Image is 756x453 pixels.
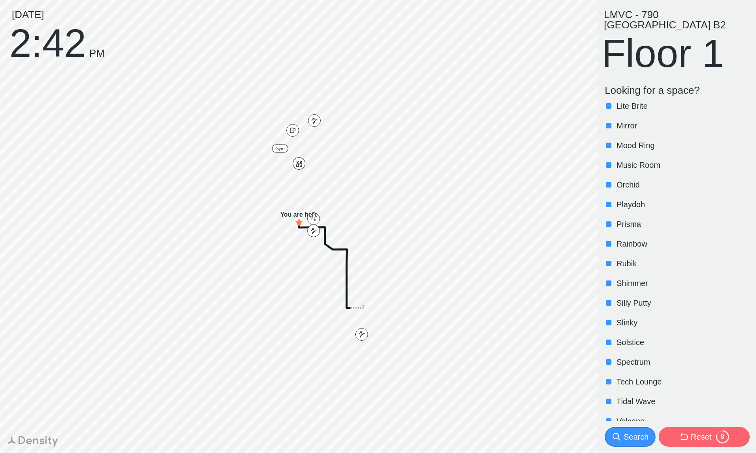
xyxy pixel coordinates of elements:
[617,199,748,210] p: Playdoh
[617,278,748,289] p: Shimmer
[617,140,748,151] p: Mood Ring
[617,219,748,230] p: Prisma
[659,427,750,447] button: Reset8
[617,317,748,328] p: Slinky
[617,100,748,111] p: Lite Brite
[617,297,748,308] p: Silly Putty
[617,258,748,269] p: Rubik
[617,376,748,387] p: Tech Lounge
[624,431,648,442] div: Search
[617,120,748,131] p: Mirror
[617,396,748,407] p: Tidal Wave
[617,238,748,249] p: Rainbow
[617,160,748,171] p: Music Room
[691,431,711,442] div: Reset
[617,356,748,368] p: Spectrum
[617,416,748,427] p: Volcano
[715,433,730,441] div: 8
[617,337,748,348] p: Solstice
[605,427,656,447] button: Search
[617,179,748,190] p: Orchid
[605,84,750,97] p: Looking for a space?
